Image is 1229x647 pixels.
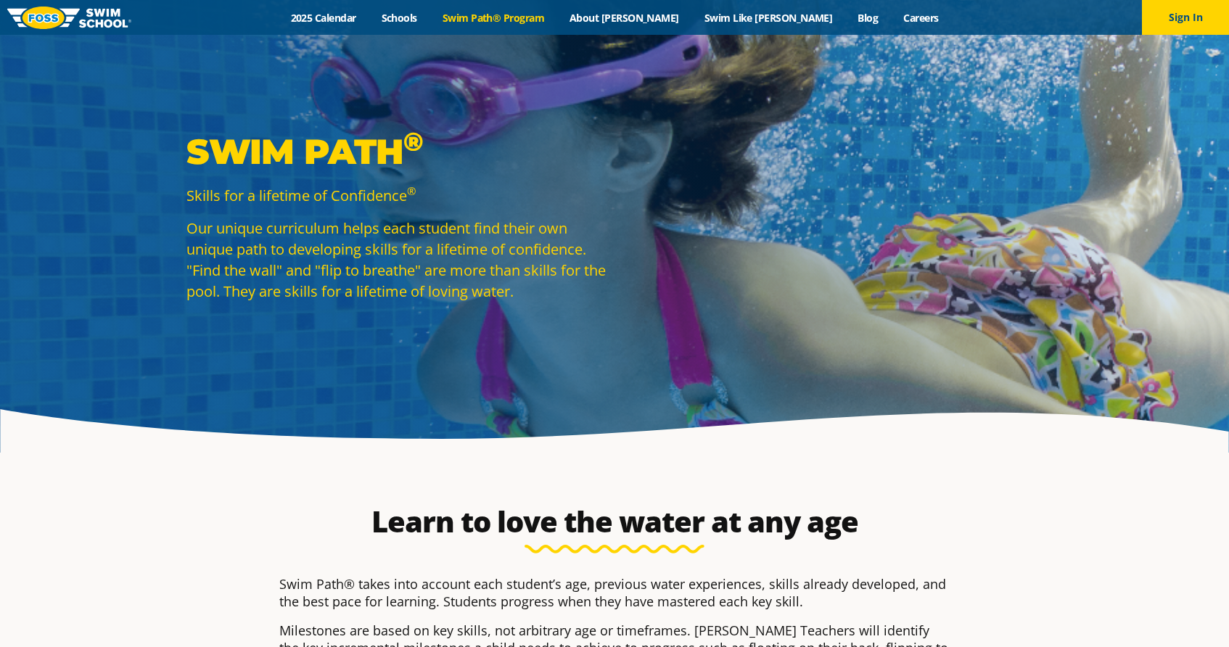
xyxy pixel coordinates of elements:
img: FOSS Swim School Logo [7,7,131,29]
a: About [PERSON_NAME] [557,11,692,25]
p: Swim Path® takes into account each student’s age, previous water experiences, skills already deve... [279,575,950,610]
h2: Learn to love the water at any age [272,504,957,539]
a: Blog [845,11,891,25]
div: TOP [28,600,45,622]
p: Skills for a lifetime of Confidence [186,185,607,206]
a: Careers [891,11,951,25]
sup: ® [407,184,416,198]
p: Swim Path [186,130,607,173]
a: Swim Like [PERSON_NAME] [691,11,845,25]
a: Swim Path® Program [429,11,556,25]
a: Schools [369,11,429,25]
sup: ® [403,125,423,157]
p: Our unique curriculum helps each student find their own unique path to developing skills for a li... [186,218,607,302]
a: 2025 Calendar [278,11,369,25]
